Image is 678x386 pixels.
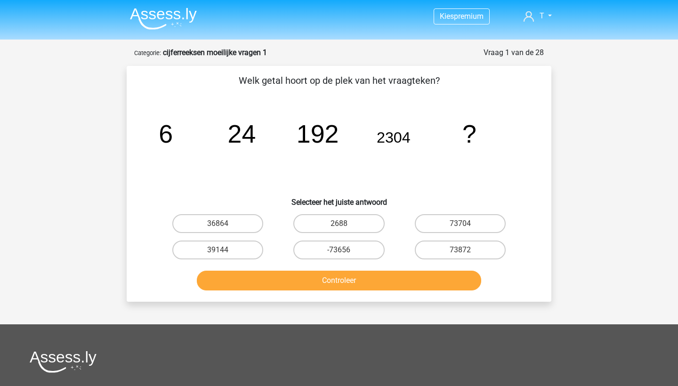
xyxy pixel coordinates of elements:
small: Categorie: [134,49,161,56]
strong: cijferreeksen moeilijke vragen 1 [163,48,267,57]
div: Vraag 1 van de 28 [484,47,544,58]
label: 36864 [172,214,263,233]
label: 73704 [415,214,506,233]
a: Kiespremium [434,10,489,23]
span: T [540,11,544,20]
tspan: 192 [297,120,339,148]
img: Assessly [130,8,197,30]
a: T [520,10,556,22]
tspan: 6 [159,120,173,148]
tspan: 2304 [377,129,411,146]
label: 2688 [293,214,384,233]
label: -73656 [293,241,384,259]
h6: Selecteer het juiste antwoord [142,190,536,207]
label: 73872 [415,241,506,259]
tspan: ? [462,120,476,148]
img: Assessly logo [30,351,97,373]
span: premium [454,12,484,21]
p: Welk getal hoort op de plek van het vraagteken? [142,73,536,88]
span: Kies [440,12,454,21]
button: Controleer [197,271,482,290]
tspan: 24 [228,120,256,148]
label: 39144 [172,241,263,259]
